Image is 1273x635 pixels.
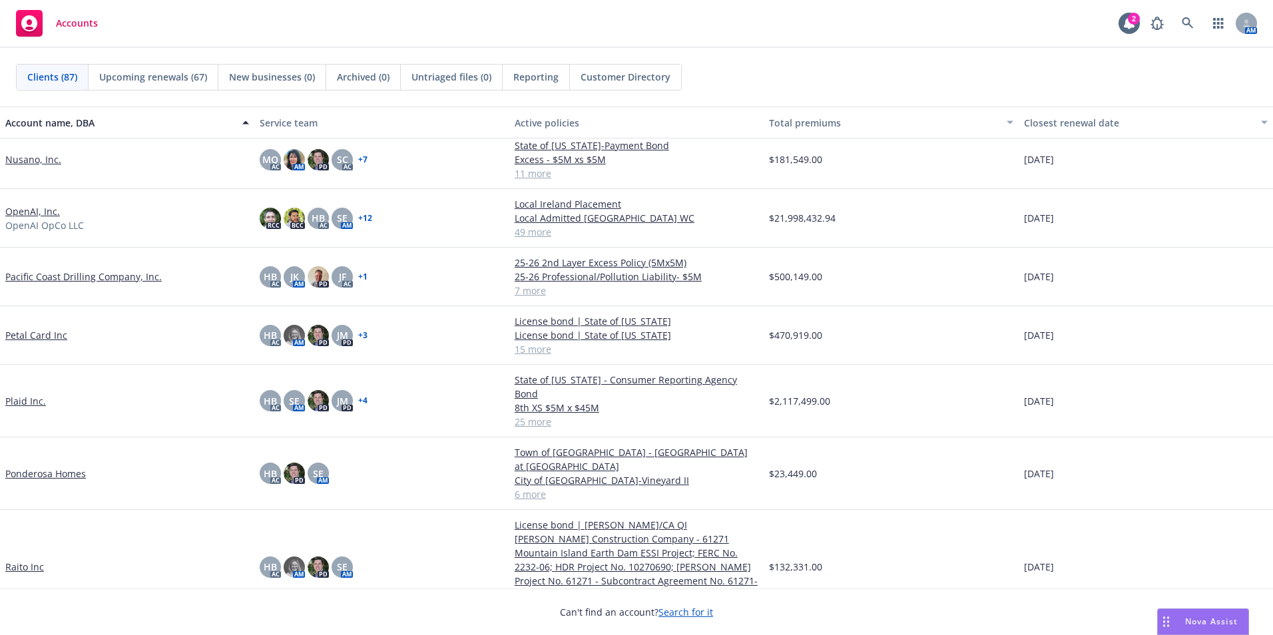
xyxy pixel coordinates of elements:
[5,152,61,166] a: Nusano, Inc.
[264,560,277,574] span: HB
[515,487,758,501] a: 6 more
[339,270,346,284] span: JF
[769,467,817,481] span: $23,449.00
[515,445,758,473] a: Town of [GEOGRAPHIC_DATA] - [GEOGRAPHIC_DATA] at [GEOGRAPHIC_DATA]
[515,415,758,429] a: 25 more
[513,70,559,84] span: Reporting
[312,211,325,225] span: HB
[515,138,758,152] a: State of [US_STATE]-Payment Bond
[284,149,305,170] img: photo
[1158,609,1174,634] div: Drag to move
[27,70,77,84] span: Clients (87)
[769,270,822,284] span: $500,149.00
[337,70,389,84] span: Archived (0)
[337,394,348,408] span: JM
[358,156,368,164] a: + 7
[1157,608,1249,635] button: Nova Assist
[1144,10,1170,37] a: Report a Bug
[264,328,277,342] span: HB
[308,149,329,170] img: photo
[11,5,103,42] a: Accounts
[515,270,758,284] a: 25-26 Professional/Pollution Liability- $5M
[1174,10,1201,37] a: Search
[337,211,348,225] span: SE
[284,556,305,578] img: photo
[337,328,348,342] span: JM
[509,106,764,138] button: Active policies
[99,70,207,84] span: Upcoming renewals (67)
[308,556,329,578] img: photo
[5,204,60,218] a: OpenAI, Inc.
[229,70,315,84] span: New businesses (0)
[284,325,305,346] img: photo
[515,284,758,298] a: 7 more
[515,197,758,211] a: Local Ireland Placement
[1024,328,1054,342] span: [DATE]
[658,606,713,618] a: Search for it
[1024,560,1054,574] span: [DATE]
[5,116,234,130] div: Account name, DBA
[769,116,998,130] div: Total premiums
[515,373,758,401] a: State of [US_STATE] - Consumer Reporting Agency Bond
[515,473,758,487] a: City of [GEOGRAPHIC_DATA]-Vineyard II
[337,560,348,574] span: SE
[284,208,305,229] img: photo
[264,394,277,408] span: HB
[1019,106,1273,138] button: Closest renewal date
[313,467,324,481] span: SE
[264,467,277,481] span: HB
[5,560,44,574] a: Raito Inc
[308,325,329,346] img: photo
[515,225,758,239] a: 49 more
[515,401,758,415] a: 8th XS $5M x $45M
[769,328,822,342] span: $470,919.00
[290,270,299,284] span: JK
[769,560,822,574] span: $132,331.00
[515,211,758,225] a: Local Admitted [GEOGRAPHIC_DATA] WC
[515,342,758,356] a: 15 more
[411,70,491,84] span: Untriaged files (0)
[515,256,758,270] a: 25-26 2nd Layer Excess Policy (5Mx5M)
[5,218,84,232] span: OpenAI OpCo LLC
[515,152,758,166] a: Excess - $5M xs $5M
[764,106,1018,138] button: Total premiums
[1024,467,1054,481] span: [DATE]
[1128,13,1140,25] div: 2
[254,106,509,138] button: Service team
[769,152,822,166] span: $181,549.00
[5,394,46,408] a: Plaid Inc.
[289,394,300,408] span: SE
[56,18,98,29] span: Accounts
[5,467,86,481] a: Ponderosa Homes
[5,328,67,342] a: Petal Card Inc
[337,152,348,166] span: SC
[284,463,305,484] img: photo
[515,314,758,328] a: License bond | State of [US_STATE]
[515,116,758,130] div: Active policies
[515,532,758,602] a: [PERSON_NAME] Construction Company - 61271 Mountain Island Earth Dam ESSI Project; FERC No. 2232-...
[358,273,368,281] a: + 1
[1024,211,1054,225] span: [DATE]
[581,70,670,84] span: Customer Directory
[358,214,372,222] a: + 12
[1024,152,1054,166] span: [DATE]
[1024,270,1054,284] span: [DATE]
[5,270,162,284] a: Pacific Coast Drilling Company, Inc.
[1024,116,1253,130] div: Closest renewal date
[1205,10,1232,37] a: Switch app
[515,518,758,532] a: License bond | [PERSON_NAME]/CA QI
[1024,394,1054,408] span: [DATE]
[769,211,836,225] span: $21,998,432.94
[515,328,758,342] a: License bond | State of [US_STATE]
[560,605,713,619] span: Can't find an account?
[308,390,329,411] img: photo
[358,397,368,405] a: + 4
[308,266,329,288] img: photo
[260,208,281,229] img: photo
[260,116,503,130] div: Service team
